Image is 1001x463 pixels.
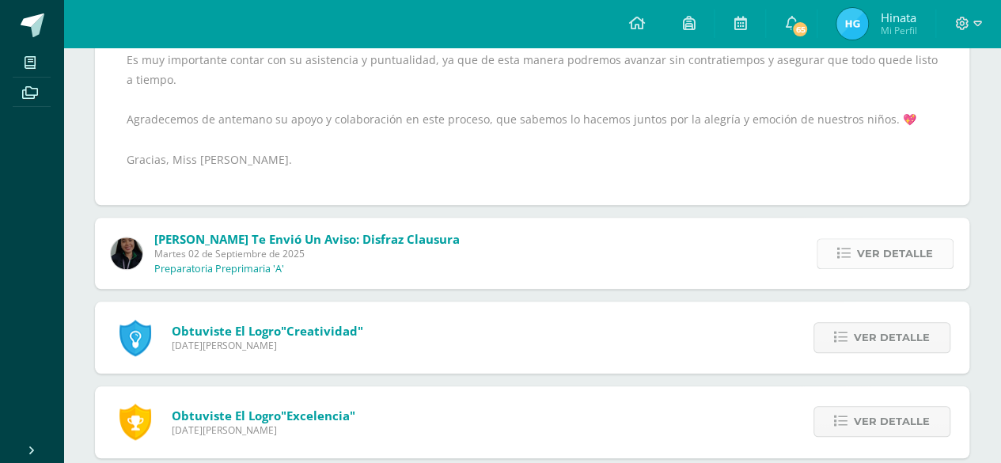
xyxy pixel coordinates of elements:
span: 65 [791,21,809,38]
span: [PERSON_NAME] te envió un aviso: Disfraz clausura [154,231,460,247]
span: Obtuviste el logro [172,408,355,423]
span: Ver detalle [854,323,930,352]
span: [DATE][PERSON_NAME] [172,423,355,437]
img: cac983e7bfdc8fb1f4cdcac9deb20ca8.png [111,237,142,269]
p: Preparatoria Preprimaria 'A' [154,263,284,275]
span: Martes 02 de Septiembre de 2025 [154,247,460,260]
span: "Creatividad" [281,323,363,339]
span: Mi Perfil [880,24,916,37]
img: bc79a7f01ac6747297c8a492b00bb11c.png [836,8,868,40]
span: Hinata [880,9,916,25]
span: "Excelencia" [281,408,355,423]
span: Obtuviste el logro [172,323,363,339]
span: Ver detalle [857,239,933,268]
span: [DATE][PERSON_NAME] [172,339,363,352]
span: Ver detalle [854,407,930,436]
